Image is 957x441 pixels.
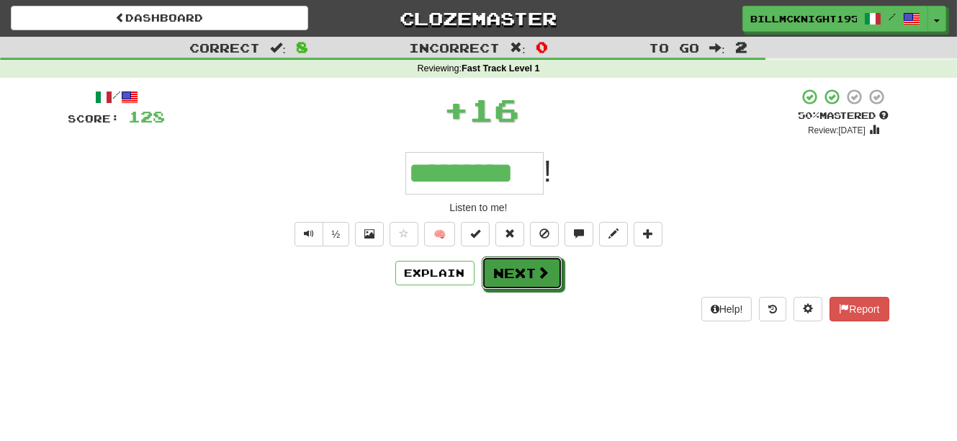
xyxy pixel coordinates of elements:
[495,222,524,246] button: Reset to 0% Mastered (alt+r)
[536,38,548,55] span: 0
[469,92,520,128] span: 16
[390,222,418,246] button: Favorite sentence (alt+f)
[292,222,350,246] div: Text-to-speech controls
[808,125,866,135] small: Review: [DATE]
[424,222,455,246] button: 🧠
[129,107,166,125] span: 128
[510,42,526,54] span: :
[68,200,889,215] div: Listen to me!
[68,112,120,125] span: Score:
[649,40,699,55] span: To go
[799,110,889,122] div: Mastered
[709,42,725,54] span: :
[599,222,628,246] button: Edit sentence (alt+d)
[735,38,747,55] span: 2
[330,6,627,31] a: Clozemaster
[395,261,475,285] button: Explain
[889,12,896,22] span: /
[634,222,662,246] button: Add to collection (alt+a)
[759,297,786,321] button: Round history (alt+y)
[296,38,308,55] span: 8
[11,6,308,30] a: Dashboard
[544,154,552,188] span: !
[565,222,593,246] button: Discuss sentence (alt+u)
[799,110,820,121] span: 50 %
[355,222,384,246] button: Show image (alt+x)
[461,222,490,246] button: Set this sentence to 100% Mastered (alt+m)
[482,257,562,290] button: Next
[750,12,857,25] span: billmcknight1953
[462,63,540,73] strong: Fast Track Level 1
[189,40,260,55] span: Correct
[530,222,559,246] button: Ignore sentence (alt+i)
[68,88,166,106] div: /
[295,222,323,246] button: Play sentence audio (ctl+space)
[830,297,889,321] button: Report
[270,42,286,54] span: :
[323,222,350,246] button: ½
[701,297,752,321] button: Help!
[444,88,469,131] span: +
[742,6,928,32] a: billmcknight1953 /
[409,40,500,55] span: Incorrect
